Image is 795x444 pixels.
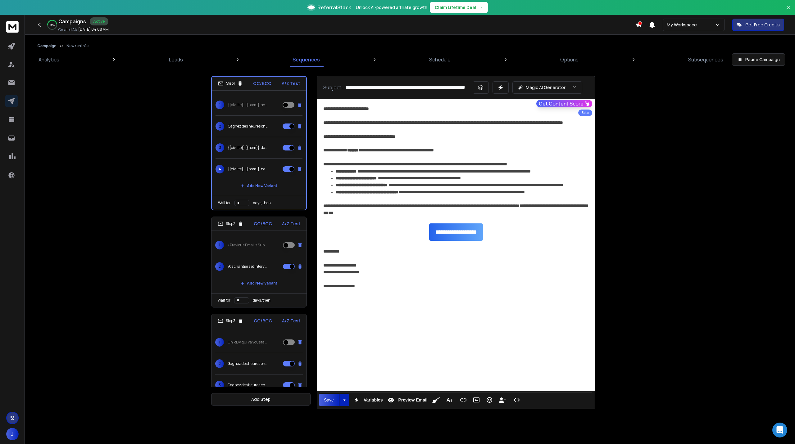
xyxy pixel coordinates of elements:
p: Magic AI Generator [526,84,566,91]
span: 1 [216,101,224,109]
p: Subject: [323,84,343,91]
p: [DATE] 04:08 AM [78,27,109,32]
p: Vos chantiers et interventions, plus facilement [228,264,267,269]
p: {{civilite}} {{nom}}, ne perdez plus de temps sur vos chantiers! [228,167,268,172]
span: 3 [215,381,224,389]
a: Analytics [35,52,63,67]
div: Step 2 [218,221,243,226]
span: Preview Email [397,397,429,403]
button: Preview Email [385,394,429,406]
span: 1 [215,338,224,347]
span: 3 [216,143,224,152]
div: Step 1 [218,81,243,86]
button: Emoticons [484,394,495,406]
button: Save [319,394,339,406]
p: 46 % [50,23,55,27]
p: Un RDV qui va vous faire gagner du temps [228,340,267,345]
p: Gagnez des heures en 30 minutes [228,383,267,388]
button: Campaign [37,43,57,48]
p: Created At: [58,27,77,32]
button: Close banner [784,4,793,19]
p: Schedule [429,56,451,63]
p: A/Z Test [282,318,300,324]
button: J [6,428,19,440]
span: 1 [215,241,224,249]
span: → [479,4,483,11]
a: Subsequences [684,52,727,67]
p: <Previous Email's Subject> [228,243,267,248]
button: Claim Lifetime Deal→ [430,2,488,13]
button: Pause Campaign [732,53,785,66]
p: CC/BCC [254,318,272,324]
a: Sequences [289,52,324,67]
button: Get Content Score [536,100,592,107]
button: Insert Image (Ctrl+P) [470,394,482,406]
p: CC/BCC [254,221,272,227]
p: Wait for [218,200,231,205]
button: Magic AI Generator [512,81,582,94]
p: Subsequences [688,56,723,63]
p: My Workspace [667,22,699,28]
p: {{civilite}} {{nom}}, découvrez comment gagner des heures sur vos chantiers [228,145,268,150]
p: A/Z Test [282,80,300,87]
p: CC/BCC [253,80,271,87]
button: Variables [351,394,384,406]
p: Options [560,56,579,63]
span: 2 [215,359,224,368]
p: days, then [253,200,271,205]
p: Leads [169,56,183,63]
div: Active [90,17,108,25]
button: Clean HTML [430,394,442,406]
li: Step3CC/BCCA/Z Test1Un RDV qui va vous faire gagner du temps2Gagnez des heures en 30 minutes3Gagn... [211,314,307,412]
div: Step 3 [218,318,243,324]
button: Add New Variant [236,180,282,192]
p: Unlock AI-powered affiliate growth [356,4,427,11]
a: Leads [165,52,187,67]
p: Wait for [218,298,230,303]
p: Gagnez des heures chaque semaine sur vos chantiers [228,124,268,129]
li: Step1CC/BCCA/Z Test1{{civilite}} {{nom}}, avec [PERSON_NAME], ne perdez plus de temps sur vos cha... [211,76,307,210]
p: A/Z Test [282,221,300,227]
p: New rentrée [66,43,89,48]
button: Add New Variant [236,277,282,289]
span: 2 [215,262,224,271]
span: 4 [216,165,224,173]
p: {{civilite}} {{nom}}, avec [PERSON_NAME], ne perdez plus de temps sur vos chantiers! [228,102,268,107]
span: Variables [362,397,384,403]
button: Add Step [211,393,311,406]
p: Analytics [39,56,59,63]
span: ReferralStack [317,4,351,11]
p: Get Free Credits [745,22,780,28]
li: Step2CC/BCCA/Z Test1<Previous Email's Subject>2Vos chantiers et interventions, plus facilementAdd... [211,217,307,307]
div: Beta [578,110,592,116]
span: 2 [216,122,224,131]
p: Gagnez des heures en 30 minutes [228,361,267,366]
button: Get Free Credits [732,19,784,31]
a: Options [556,52,582,67]
button: Insert Unsubscribe Link [497,394,508,406]
p: days, then [253,298,270,303]
div: Open Intercom Messenger [772,423,787,437]
h1: Campaigns [58,18,86,25]
p: Sequences [293,56,320,63]
button: Insert Link (Ctrl+K) [457,394,469,406]
a: Schedule [425,52,454,67]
